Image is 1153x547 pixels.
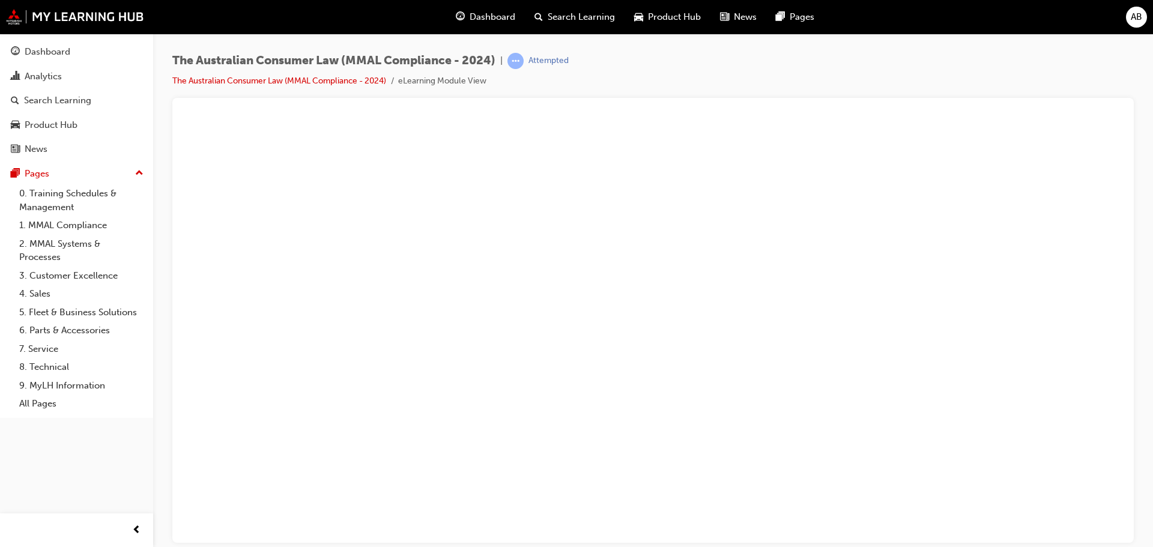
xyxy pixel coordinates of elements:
div: News [25,142,47,156]
a: car-iconProduct Hub [625,5,710,29]
a: pages-iconPages [766,5,824,29]
a: News [5,138,148,160]
a: 4. Sales [14,285,148,303]
span: Product Hub [648,10,701,24]
button: Pages [5,163,148,185]
span: guage-icon [11,47,20,58]
span: pages-icon [776,10,785,25]
span: The Australian Consumer Law (MMAL Compliance - 2024) [172,54,495,68]
a: 3. Customer Excellence [14,267,148,285]
a: 7. Service [14,340,148,358]
span: guage-icon [456,10,465,25]
img: mmal [6,9,144,25]
button: DashboardAnalyticsSearch LearningProduct HubNews [5,38,148,163]
li: eLearning Module View [398,74,486,88]
a: 5. Fleet & Business Solutions [14,303,148,322]
a: guage-iconDashboard [446,5,525,29]
a: 1. MMAL Compliance [14,216,148,235]
a: Analytics [5,65,148,88]
span: search-icon [11,95,19,106]
a: The Australian Consumer Law (MMAL Compliance - 2024) [172,76,386,86]
span: search-icon [534,10,543,25]
span: car-icon [11,120,20,131]
span: Search Learning [548,10,615,24]
span: Dashboard [470,10,515,24]
span: News [734,10,757,24]
a: 8. Technical [14,358,148,376]
a: All Pages [14,394,148,413]
div: Product Hub [25,118,77,132]
a: 6. Parts & Accessories [14,321,148,340]
a: Search Learning [5,89,148,112]
span: chart-icon [11,71,20,82]
span: Pages [790,10,814,24]
div: Analytics [25,70,62,83]
a: search-iconSearch Learning [525,5,625,29]
span: up-icon [135,166,144,181]
a: Dashboard [5,41,148,63]
a: 9. MyLH Information [14,376,148,395]
a: 0. Training Schedules & Management [14,184,148,216]
button: AB [1126,7,1147,28]
span: news-icon [720,10,729,25]
span: prev-icon [132,523,141,538]
a: 2. MMAL Systems & Processes [14,235,148,267]
span: pages-icon [11,169,20,180]
span: AB [1131,10,1142,24]
span: car-icon [634,10,643,25]
span: | [500,54,503,68]
div: Pages [25,167,49,181]
a: news-iconNews [710,5,766,29]
a: Product Hub [5,114,148,136]
div: Search Learning [24,94,91,107]
div: Dashboard [25,45,70,59]
div: Attempted [528,55,569,67]
span: news-icon [11,144,20,155]
span: learningRecordVerb_ATTEMPT-icon [507,53,524,69]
